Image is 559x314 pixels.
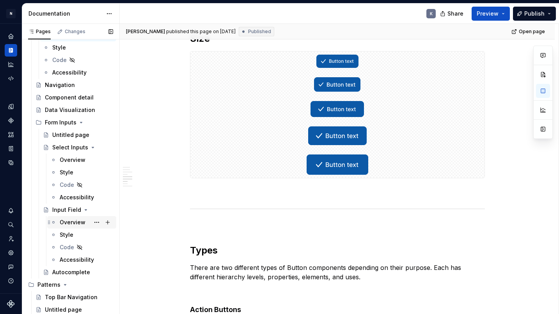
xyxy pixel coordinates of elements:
div: Changes [65,28,85,35]
a: Design tokens [5,100,17,113]
div: Form Inputs [32,116,116,129]
button: N [2,5,20,22]
a: Untitled page [40,129,116,141]
span: Open page [519,28,545,35]
button: Preview [472,7,510,21]
div: Code [52,56,67,64]
div: Pages [28,28,51,35]
a: Invite team [5,232,17,245]
a: Accessibility [47,254,116,266]
div: Accessibility [60,256,94,264]
a: Component detail [32,91,116,104]
button: Share [436,7,468,21]
div: N [6,9,16,18]
a: Data Visualization [32,104,116,116]
div: Input Field [52,206,81,214]
a: Code automation [5,72,17,85]
div: Style [60,169,73,176]
a: Components [5,114,17,127]
div: published this page on [DATE] [166,28,236,35]
button: Contact support [5,261,17,273]
div: Patterns [37,281,60,289]
a: Data sources [5,156,17,169]
a: Code [47,179,116,191]
div: Style [52,44,66,51]
div: Untitled page [45,306,82,314]
button: Search ⌘K [5,218,17,231]
div: Autocomplete [52,268,90,276]
div: Navigation [45,81,75,89]
a: Accessibility [40,66,116,79]
a: Home [5,30,17,43]
div: Component detail [45,94,94,101]
a: Style [40,41,116,54]
a: Overview [47,216,116,229]
h2: Types [190,244,485,257]
p: There are two different types of Button components depending on their purpose. Each has different... [190,263,485,282]
a: Settings [5,247,17,259]
a: Top Bar Navigation [32,291,116,303]
div: K [430,11,433,17]
span: Publish [524,10,545,18]
div: Code [60,243,74,251]
a: Open page [509,26,548,37]
a: Code [40,54,116,66]
div: Documentation [28,10,102,18]
a: Style [47,166,116,179]
div: Select Inputs [52,144,88,151]
a: Select Inputs [40,141,116,154]
a: Accessibility [47,191,116,204]
svg: Supernova Logo [7,300,15,308]
div: Form Inputs [45,119,76,126]
div: Accessibility [52,69,87,76]
a: Autocomplete [40,266,116,279]
a: Storybook stories [5,142,17,155]
div: Untitled page [52,131,89,139]
span: Preview [477,10,499,18]
span: Share [447,10,463,18]
button: Publish [513,7,556,21]
a: Input Field [40,204,116,216]
div: Overview [60,218,85,226]
a: Analytics [5,58,17,71]
button: Notifications [5,204,17,217]
a: Documentation [5,44,17,57]
a: Overview [47,154,116,166]
div: Data Visualization [45,106,95,114]
span: Published [248,28,271,35]
span: [PERSON_NAME] [126,28,165,35]
div: Accessibility [60,193,94,201]
a: Code [47,241,116,254]
a: Style [47,229,116,241]
a: Assets [5,128,17,141]
div: Patterns [25,279,116,291]
div: Code [60,181,74,189]
div: Style [60,231,73,239]
div: Top Bar Navigation [45,293,98,301]
div: Overview [60,156,85,164]
a: Navigation [32,79,116,91]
